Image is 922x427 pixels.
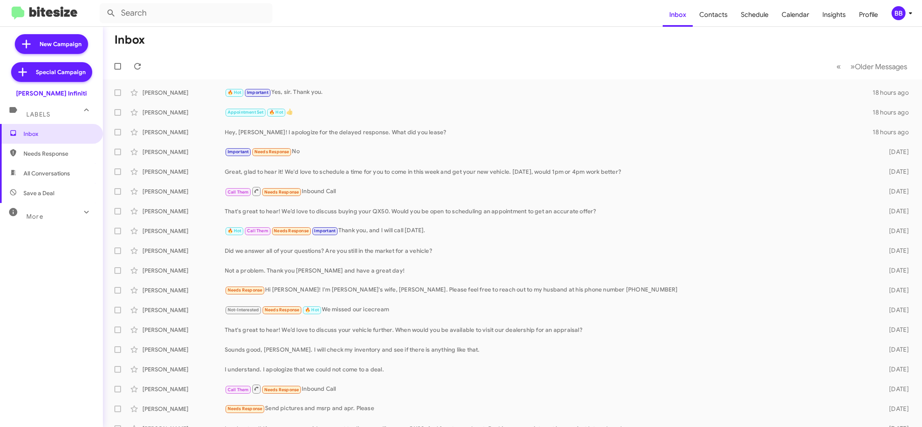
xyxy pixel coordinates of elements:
[850,61,855,72] span: »
[225,266,874,275] div: Not a problem. Thank you [PERSON_NAME] and have a great day!
[142,207,225,215] div: [PERSON_NAME]
[23,149,93,158] span: Needs Response
[142,108,225,117] div: [PERSON_NAME]
[142,187,225,196] div: [PERSON_NAME]
[874,168,915,176] div: [DATE]
[23,130,93,138] span: Inbox
[142,148,225,156] div: [PERSON_NAME]
[874,227,915,235] div: [DATE]
[874,247,915,255] div: [DATE]
[142,326,225,334] div: [PERSON_NAME]
[852,3,885,27] a: Profile
[228,110,264,115] span: Appointment Set
[305,307,319,313] span: 🔥 Hot
[832,58,912,75] nav: Page navigation example
[142,405,225,413] div: [PERSON_NAME]
[225,345,874,354] div: Sounds good, [PERSON_NAME]. I will check my inventory and see if there is anything like that.
[228,307,259,313] span: Not-Interested
[855,62,907,71] span: Older Messages
[142,306,225,314] div: [PERSON_NAME]
[225,285,874,295] div: Hi [PERSON_NAME]! I'm [PERSON_NAME]'s wife, [PERSON_NAME]. Please feel free to reach out to my hu...
[264,189,299,195] span: Needs Response
[874,365,915,373] div: [DATE]
[36,68,86,76] span: Special Campaign
[26,111,50,118] span: Labels
[142,247,225,255] div: [PERSON_NAME]
[874,266,915,275] div: [DATE]
[873,108,915,117] div: 18 hours ago
[874,306,915,314] div: [DATE]
[225,226,874,236] div: Thank you, and I will call [DATE].
[274,228,309,233] span: Needs Response
[264,387,299,392] span: Needs Response
[225,326,874,334] div: That's great to hear! We’d love to discuss your vehicle further. When would you be available to v...
[11,62,92,82] a: Special Campaign
[225,365,874,373] div: I understand. I apologize that we could not come to a deal.
[845,58,912,75] button: Next
[228,189,249,195] span: Call Them
[26,213,43,220] span: More
[693,3,734,27] a: Contacts
[225,186,874,196] div: Inbound Call
[225,147,874,156] div: No
[225,168,874,176] div: Great, glad to hear it! We'd love to schedule a time for you to come in this week and get your ne...
[142,266,225,275] div: [PERSON_NAME]
[142,227,225,235] div: [PERSON_NAME]
[874,405,915,413] div: [DATE]
[734,3,775,27] a: Schedule
[16,89,87,98] div: [PERSON_NAME] Infiniti
[873,128,915,136] div: 18 hours ago
[247,90,268,95] span: Important
[874,148,915,156] div: [DATE]
[40,40,81,48] span: New Campaign
[100,3,272,23] input: Search
[225,305,874,315] div: We missed our icecream
[228,149,249,154] span: Important
[228,90,242,95] span: 🔥 Hot
[269,110,283,115] span: 🔥 Hot
[228,228,242,233] span: 🔥 Hot
[873,89,915,97] div: 18 hours ago
[23,169,70,177] span: All Conversations
[15,34,88,54] a: New Campaign
[885,6,913,20] button: BB
[23,189,54,197] span: Save a Deal
[892,6,906,20] div: BB
[254,149,289,154] span: Needs Response
[225,88,873,97] div: Yes, sir. Thank you.
[247,228,268,233] span: Call Them
[225,247,874,255] div: Did we answer all of your questions? Are you still in the market for a vehicle?
[874,207,915,215] div: [DATE]
[225,404,874,413] div: Send pictures and msrp and apr. Please
[314,228,335,233] span: Important
[265,307,300,313] span: Needs Response
[142,168,225,176] div: [PERSON_NAME]
[228,387,249,392] span: Call Them
[225,207,874,215] div: That's great to hear! We’d love to discuss buying your QX50. Would you be open to scheduling an a...
[874,326,915,334] div: [DATE]
[225,107,873,117] div: 👍
[874,385,915,393] div: [DATE]
[142,365,225,373] div: [PERSON_NAME]
[142,385,225,393] div: [PERSON_NAME]
[775,3,816,27] a: Calendar
[228,406,263,411] span: Needs Response
[142,345,225,354] div: [PERSON_NAME]
[228,287,263,293] span: Needs Response
[836,61,841,72] span: «
[142,128,225,136] div: [PERSON_NAME]
[663,3,693,27] a: Inbox
[874,286,915,294] div: [DATE]
[114,33,145,47] h1: Inbox
[142,89,225,97] div: [PERSON_NAME]
[816,3,852,27] a: Insights
[142,286,225,294] div: [PERSON_NAME]
[831,58,846,75] button: Previous
[225,128,873,136] div: Hey, [PERSON_NAME]! I apologize for the delayed response. What did you lease?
